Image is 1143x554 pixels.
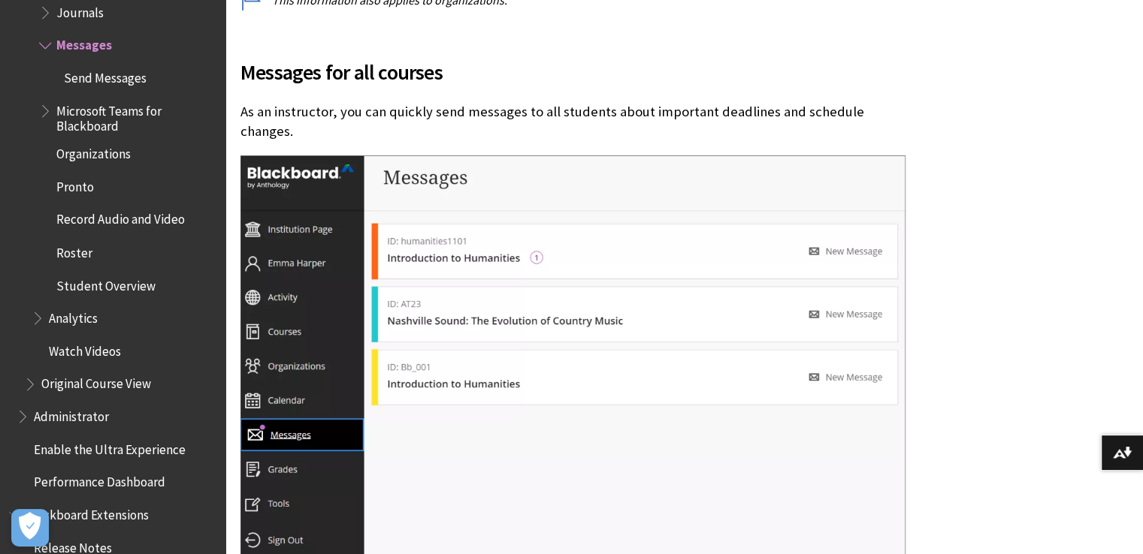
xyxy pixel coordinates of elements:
[41,371,151,391] span: Original Course View
[26,501,149,522] span: Blackboard Extensions
[240,56,906,88] span: Messages for all courses
[56,141,131,161] span: Organizations
[49,305,98,325] span: Analytics
[49,338,121,358] span: Watch Videos
[34,436,186,456] span: Enable the Ultra Experience
[56,206,185,227] span: Record Audio and Video
[56,272,156,293] span: Student Overview
[240,102,906,141] p: As an instructor, you can quickly send messages to all students about important deadlines and sch...
[56,98,215,134] span: Microsoft Teams for Blackboard
[64,65,147,86] span: Send Messages
[56,33,112,53] span: Messages
[56,174,94,194] span: Pronto
[11,509,49,546] button: Open Preferences
[34,469,165,489] span: Performance Dashboard
[34,403,109,423] span: Administrator
[56,239,92,260] span: Roster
